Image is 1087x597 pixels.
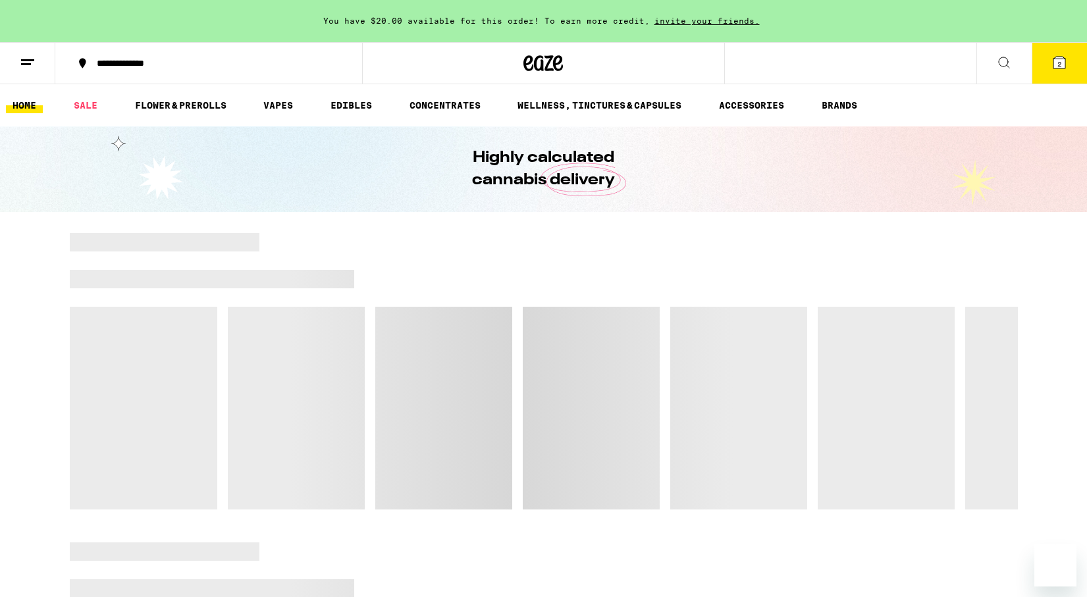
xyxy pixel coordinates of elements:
a: ACCESSORIES [712,97,791,113]
a: CONCENTRATES [403,97,487,113]
a: WELLNESS, TINCTURES & CAPSULES [511,97,688,113]
a: VAPES [257,97,300,113]
span: You have $20.00 available for this order! To earn more credit, [323,16,650,25]
a: EDIBLES [324,97,379,113]
h1: Highly calculated cannabis delivery [435,147,652,192]
a: FLOWER & PREROLLS [128,97,233,113]
iframe: Button to launch messaging window [1034,544,1076,586]
a: SALE [67,97,104,113]
button: 2 [1032,43,1087,84]
a: HOME [6,97,43,113]
span: 2 [1057,60,1061,68]
span: invite your friends. [650,16,764,25]
a: BRANDS [815,97,864,113]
